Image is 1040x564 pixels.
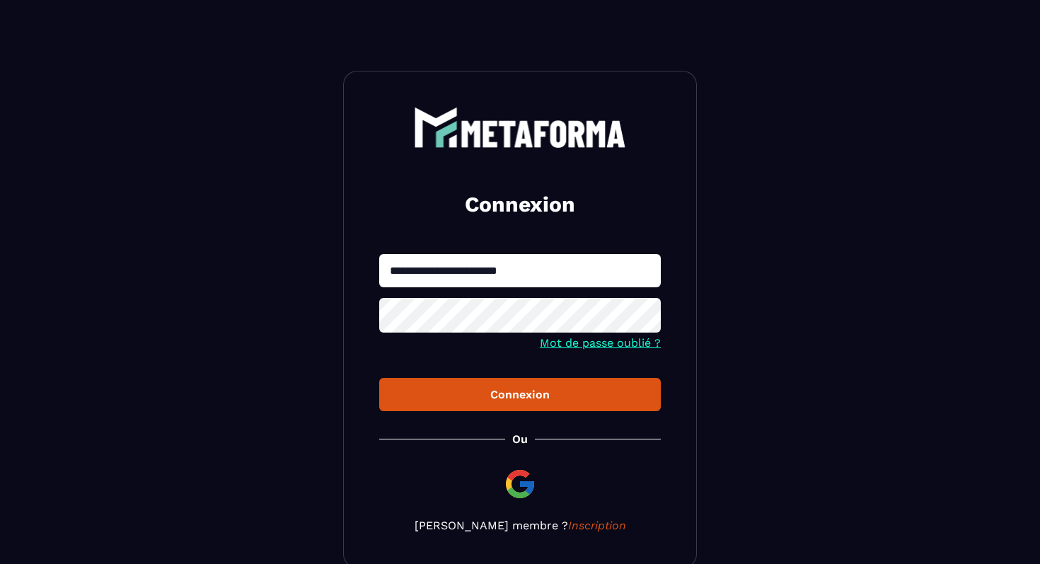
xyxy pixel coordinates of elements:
p: Ou [512,432,528,446]
p: [PERSON_NAME] membre ? [379,519,661,532]
img: google [503,467,537,501]
a: Inscription [568,519,626,532]
img: logo [414,107,626,148]
a: logo [379,107,661,148]
h2: Connexion [396,190,644,219]
a: Mot de passe oublié ? [540,336,661,350]
button: Connexion [379,378,661,411]
div: Connexion [391,388,649,401]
